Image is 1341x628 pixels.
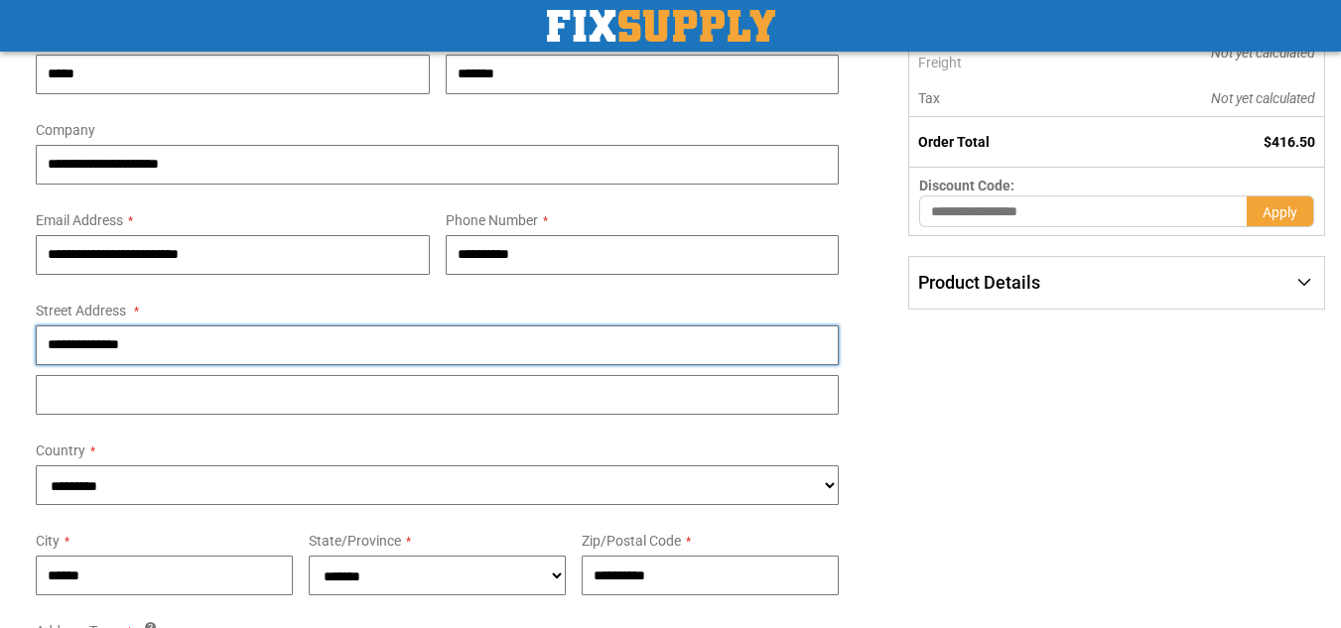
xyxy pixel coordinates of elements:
[547,10,775,42] img: Fix Industrial Supply
[309,533,401,549] span: State/Province
[547,10,775,42] a: store logo
[918,134,990,150] strong: Order Total
[36,442,85,458] span: Country
[918,272,1040,293] span: Product Details
[36,303,126,318] span: Street Address
[36,212,123,228] span: Email Address
[446,212,538,228] span: Phone Number
[1247,195,1314,227] button: Apply
[582,533,681,549] span: Zip/Postal Code
[909,80,1094,117] th: Tax
[919,178,1014,193] span: Discount Code:
[1211,90,1315,106] span: Not yet calculated
[918,53,1083,72] span: Freight
[1263,204,1297,220] span: Apply
[1264,134,1315,150] span: $416.50
[36,533,60,549] span: City
[1211,45,1315,61] span: Not yet calculated
[36,122,95,138] span: Company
